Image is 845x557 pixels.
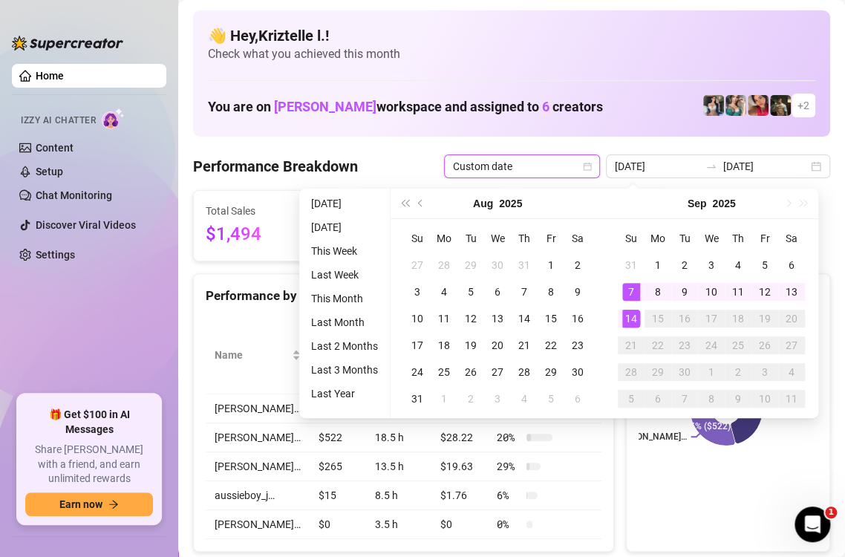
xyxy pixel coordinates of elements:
th: Th [511,225,538,252]
td: 2025-08-24 [404,359,431,385]
td: 2025-09-01 [645,252,671,278]
td: $522 [310,423,366,452]
h1: You are on workspace and assigned to creators [208,99,603,115]
button: Choose a year [499,189,522,218]
td: 2025-08-11 [431,305,457,332]
td: [PERSON_NAME]… [206,423,310,452]
a: Content [36,142,74,154]
div: 16 [569,310,587,328]
div: 15 [542,310,560,328]
div: 29 [542,363,560,381]
td: 2025-08-13 [484,305,511,332]
span: 1 [825,506,837,518]
td: 2025-10-01 [698,359,725,385]
td: 2025-10-11 [778,385,805,412]
td: 2025-09-05 [751,252,778,278]
td: $265 [310,452,366,481]
div: 11 [729,283,747,301]
span: Check what you achieved this month [208,46,815,62]
td: 2025-08-04 [431,278,457,305]
div: 14 [515,310,533,328]
div: 27 [783,336,800,354]
th: Fr [751,225,778,252]
li: [DATE] [305,218,384,236]
div: 5 [462,283,480,301]
td: 2025-09-25 [725,332,751,359]
td: 2025-08-18 [431,332,457,359]
td: 2025-10-02 [725,359,751,385]
li: Last Year [305,385,384,403]
td: 2025-08-07 [511,278,538,305]
input: End date [723,158,808,175]
h4: 👋 Hey, Kriztelle l. ! [208,25,815,46]
a: Chat Monitoring [36,189,112,201]
th: Mo [645,225,671,252]
td: 2025-08-31 [618,252,645,278]
div: 20 [489,336,506,354]
div: 14 [622,310,640,328]
button: Earn nowarrow-right [25,492,153,516]
img: AI Chatter [102,108,125,129]
th: Sa [778,225,805,252]
td: 2025-10-04 [778,359,805,385]
div: 7 [622,283,640,301]
td: 2025-09-06 [778,252,805,278]
td: 2025-09-19 [751,305,778,332]
h4: Performance Breakdown [193,156,358,177]
td: 2025-09-18 [725,305,751,332]
th: Tu [671,225,698,252]
div: 18 [729,310,747,328]
td: 2025-09-03 [698,252,725,278]
div: 28 [515,363,533,381]
div: 10 [702,283,720,301]
div: 7 [515,283,533,301]
td: 2025-10-08 [698,385,725,412]
div: 10 [756,390,774,408]
a: Settings [36,249,75,261]
div: 8 [542,283,560,301]
div: 6 [649,390,667,408]
div: 11 [783,390,800,408]
span: 29 % [497,458,521,475]
div: 30 [569,363,587,381]
div: 16 [676,310,694,328]
th: Name [206,316,310,394]
th: We [698,225,725,252]
span: calendar [583,162,592,171]
div: 6 [783,256,800,274]
td: aussieboy_j… [206,481,310,510]
span: Share [PERSON_NAME] with a friend, and earn unlimited rewards [25,443,153,486]
span: Total Sales [206,203,331,219]
td: 2025-09-03 [484,385,511,412]
div: 9 [729,390,747,408]
td: 2025-09-22 [645,332,671,359]
div: 20 [783,310,800,328]
td: 2025-08-17 [404,332,431,359]
td: 2025-10-05 [618,385,645,412]
th: Th [725,225,751,252]
td: $15 [310,481,366,510]
div: 1 [702,363,720,381]
div: 4 [729,256,747,274]
td: 2025-09-06 [564,385,591,412]
td: 2025-08-22 [538,332,564,359]
td: 2025-10-09 [725,385,751,412]
text: [PERSON_NAME]… [612,431,686,442]
span: + 2 [797,97,809,114]
div: 9 [676,283,694,301]
td: 2025-09-11 [725,278,751,305]
div: 3 [702,256,720,274]
img: Vanessa [748,95,769,116]
td: 2025-09-04 [511,385,538,412]
div: 24 [702,336,720,354]
td: $28.22 [431,423,488,452]
td: 2025-09-16 [671,305,698,332]
td: 2025-09-21 [618,332,645,359]
div: 15 [649,310,667,328]
span: Name [215,347,289,363]
button: Choose a year [712,189,735,218]
td: 2025-07-27 [404,252,431,278]
div: 17 [408,336,426,354]
td: 2025-08-14 [511,305,538,332]
a: Setup [36,166,63,177]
